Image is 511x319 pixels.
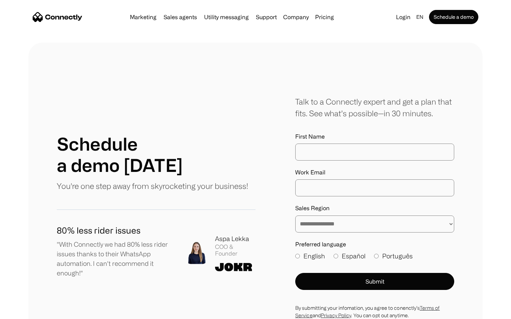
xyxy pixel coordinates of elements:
a: Login [393,12,413,22]
a: Support [253,14,280,20]
label: Português [374,251,413,261]
label: First Name [295,133,454,140]
h1: Schedule a demo [DATE] [57,133,183,176]
div: Company [281,12,311,22]
a: Marketing [127,14,159,20]
a: home [33,12,82,22]
input: Español [334,254,338,258]
a: Sales agents [161,14,200,20]
ul: Language list [14,307,43,317]
div: Aspa Lekka [215,234,255,244]
button: Submit [295,273,454,290]
div: By submitting your infomation, you agree to conenctly’s and . You can opt out anytime. [295,304,454,319]
a: Schedule a demo [429,10,478,24]
a: Terms of Service [295,305,440,318]
aside: Language selected: English [7,306,43,317]
p: "With Connectly we had 80% less rider issues thanks to their WhatsApp automation. I can't recomme... [57,240,174,278]
input: English [295,254,300,258]
input: Português [374,254,379,258]
label: Sales Region [295,205,454,212]
div: Talk to a Connectly expert and get a plan that fits. See what’s possible—in 30 minutes. [295,96,454,119]
div: COO & Founder [215,244,255,257]
a: Utility messaging [201,14,252,20]
p: You're one step away from skyrocketing your business! [57,180,248,192]
a: Pricing [312,14,337,20]
a: Privacy Policy [321,313,351,318]
label: Work Email [295,169,454,176]
div: en [416,12,423,22]
div: Company [283,12,309,22]
label: Preferred language [295,241,454,248]
h1: 80% less rider issues [57,224,174,237]
div: en [413,12,428,22]
label: Español [334,251,366,261]
label: English [295,251,325,261]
